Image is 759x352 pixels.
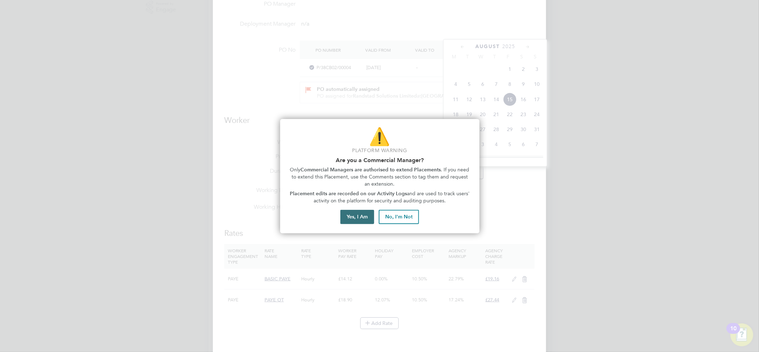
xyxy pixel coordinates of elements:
span: . If you need to extend this Placement, use the Comments section to tag them and request an exten... [292,167,471,187]
p: Platform Warning [289,147,471,154]
button: No, I'm Not [379,210,419,224]
strong: Commercial Managers are authorised to extend Placements [301,167,441,173]
strong: Placement edits are recorded on our Activity Logs [290,191,407,197]
div: Are you part of the Commercial Team? [280,119,480,234]
h2: Are you a Commercial Manager? [289,157,471,164]
span: and are used to track users' activity on the platform for security and auditing purposes. [314,191,471,204]
p: ⚠️ [289,125,471,149]
span: Only [290,167,301,173]
button: Yes, I Am [340,210,374,224]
